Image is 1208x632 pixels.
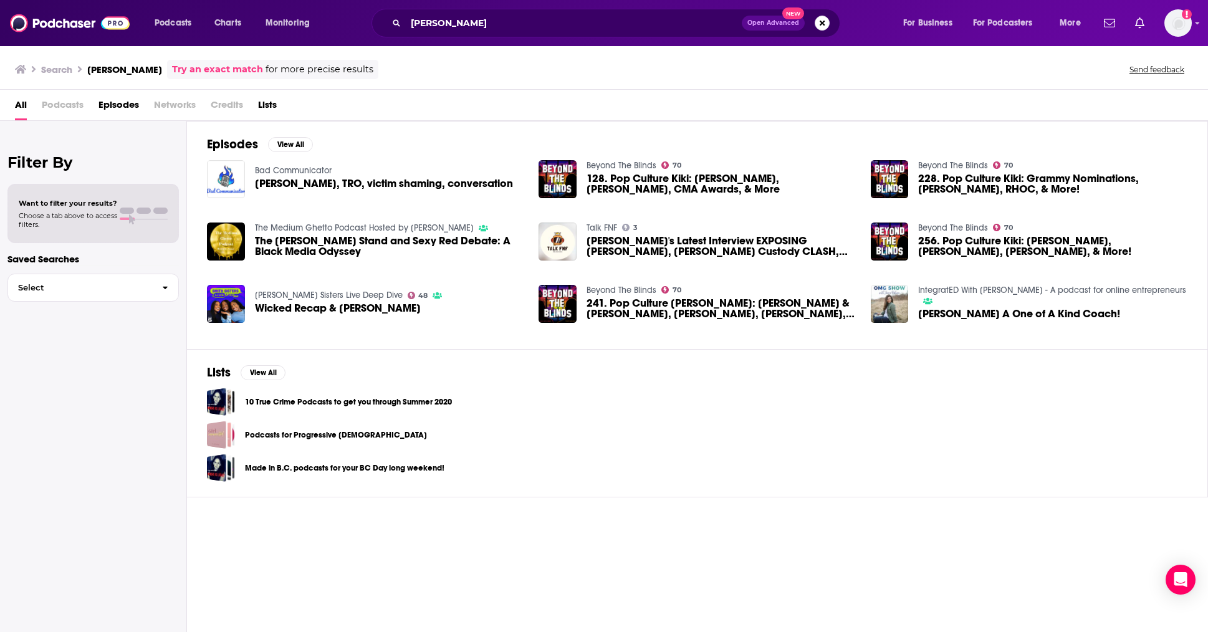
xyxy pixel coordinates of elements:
span: [PERSON_NAME], TRO, victim shaming, conversation [255,178,513,189]
span: The [PERSON_NAME] Stand and Sexy Red Debate: A Black Media Odyssey [255,236,524,257]
a: 3 [622,224,638,231]
h2: Episodes [207,136,258,152]
button: View All [241,365,285,380]
img: Wicked Recap & Keke Palmer [207,285,245,323]
span: For Business [903,14,952,32]
a: The Medium Ghetto Podcast Hosted by Jamar [255,223,474,233]
span: Podcasts [42,95,84,120]
button: Select [7,274,179,302]
span: Podcasts for Progressive Christians [207,421,235,449]
img: KiKi Palmer, TRO, victim shaming, conversation [207,160,245,198]
span: New [782,7,805,19]
a: 241. Pop Culture Kiki: Paige & Craig, Meghan Markle, Beyoncé, & More! [539,285,577,323]
button: Open AdvancedNew [742,16,805,31]
div: Open Intercom Messenger [1166,565,1196,595]
a: Episodes [98,95,139,120]
span: 48 [418,293,428,299]
a: The Kiki Palmer Stand and Sexy Red Debate: A Black Media Odyssey [255,236,524,257]
span: Choose a tab above to access filters. [19,211,117,229]
a: KiKi Palmer, TRO, victim shaming, conversation [255,178,513,189]
span: 256. Pop Culture Kiki: [PERSON_NAME], [PERSON_NAME], [PERSON_NAME], & More! [918,236,1187,257]
a: 48 [408,292,428,299]
span: 70 [673,163,681,168]
span: Credits [211,95,243,120]
a: The Kiki Palmer Stand and Sexy Red Debate: A Black Media Odyssey [207,223,245,261]
span: Made in B.C. podcasts for your BC Day long weekend! [207,454,235,482]
span: for more precise results [266,62,373,77]
span: 70 [1004,163,1013,168]
span: Logged in as rowan.sullivan [1164,9,1192,37]
svg: Add a profile image [1182,9,1192,19]
a: Lists [258,95,277,120]
h2: Lists [207,365,231,380]
h2: Filter By [7,153,179,171]
a: 70 [661,286,681,294]
span: [PERSON_NAME] A One of A Kind Coach! [918,309,1120,319]
img: Kiki Kirby A One of A Kind Coach! [871,285,909,323]
span: Wicked Recap & [PERSON_NAME] [255,303,421,314]
p: Saved Searches [7,253,179,265]
a: 228. Pop Culture Kiki: Grammy Nominations, Keke Palmer, RHOC, & More! [918,173,1187,194]
img: User Profile [1164,9,1192,37]
a: 10 True Crime Podcasts to get you through Summer 2020 [245,395,452,409]
span: 3 [633,225,638,231]
span: 70 [1004,225,1013,231]
h3: Search [41,64,72,75]
img: Podchaser - Follow, Share and Rate Podcasts [10,11,130,35]
span: 228. Pop Culture Kiki: Grammy Nominations, [PERSON_NAME], RHOC, & More! [918,173,1187,194]
span: 128. Pop Culture Kiki: [PERSON_NAME], [PERSON_NAME], CMA Awards, & More [587,173,856,194]
a: 241. Pop Culture Kiki: Paige & Craig, Meghan Markle, Beyoncé, & More! [587,298,856,319]
a: 70 [661,161,681,169]
a: 256. Pop Culture Kiki: Ne-Yo, Justin Bieber, Rihanna, & More! [918,236,1187,257]
span: Networks [154,95,196,120]
img: 128. Pop Culture Kiki: Keke Palmer, Jamie Lynn Spears, CMA Awards, & More [539,160,577,198]
a: Beyond The Blinds [918,223,988,233]
img: 256. Pop Culture Kiki: Ne-Yo, Justin Bieber, Rihanna, & More! [871,223,909,261]
span: Charts [214,14,241,32]
button: open menu [894,13,968,33]
button: Show profile menu [1164,9,1192,37]
button: open menu [257,13,326,33]
a: Show notifications dropdown [1099,12,1120,34]
a: Show notifications dropdown [1130,12,1149,34]
input: Search podcasts, credits, & more... [406,13,742,33]
span: 70 [673,287,681,293]
a: EpisodesView All [207,136,313,152]
a: Talk FNF [587,223,617,233]
span: Select [8,284,152,292]
a: 10 True Crime Podcasts to get you through Summer 2020 [207,388,235,416]
span: Podcasts [155,14,191,32]
a: 70 [993,161,1013,169]
a: 70 [993,224,1013,231]
a: IntegratED With Jamie Palmer - A podcast for online entrepreneurs [918,285,1186,295]
span: Open Advanced [747,20,799,26]
img: 228. Pop Culture Kiki: Grammy Nominations, Keke Palmer, RHOC, & More! [871,160,909,198]
span: For Podcasters [973,14,1033,32]
button: open menu [965,13,1051,33]
div: Search podcasts, credits, & more... [383,9,852,37]
button: View All [268,137,313,152]
a: Made in B.C. podcasts for your BC Day long weekend! [245,461,444,475]
a: Smith Sisters Live Deep Dive [255,290,403,300]
a: Charts [206,13,249,33]
a: Wicked Recap & Keke Palmer [255,303,421,314]
a: Beyond The Blinds [587,160,656,171]
h3: [PERSON_NAME] [87,64,162,75]
a: ListsView All [207,365,285,380]
button: Send feedback [1126,64,1188,75]
span: 241. Pop Culture [PERSON_NAME]: [PERSON_NAME] & [PERSON_NAME], [PERSON_NAME], [PERSON_NAME], & More! [587,298,856,319]
span: Want to filter your results? [19,199,117,208]
span: More [1060,14,1081,32]
a: 128. Pop Culture Kiki: Keke Palmer, Jamie Lynn Spears, CMA Awards, & More [587,173,856,194]
a: All [15,95,27,120]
